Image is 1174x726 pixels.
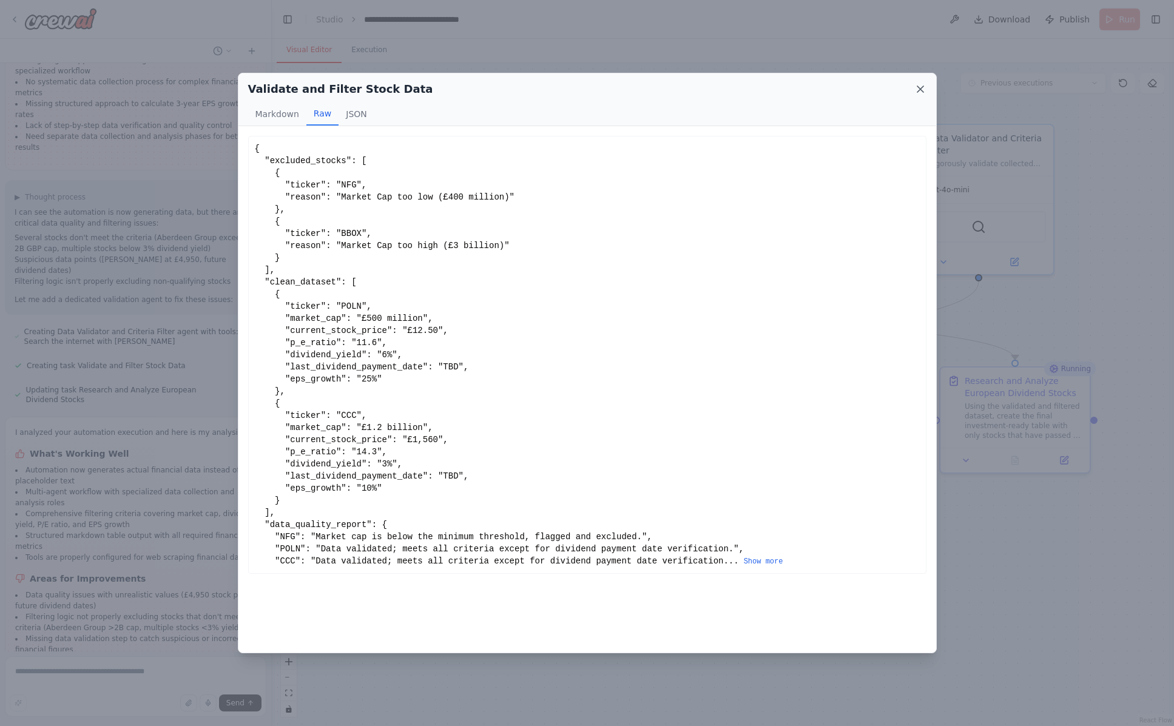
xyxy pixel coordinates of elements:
button: Raw [306,103,339,126]
button: Show more [744,557,783,566]
h2: Validate and Filter Stock Data [248,81,433,98]
div: { "excluded_stocks": [ { "ticker": "NFG", "reason": "Market Cap too low (£400 million)" }, { "tic... [255,143,920,567]
button: Markdown [248,103,306,126]
button: JSON [339,103,374,126]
